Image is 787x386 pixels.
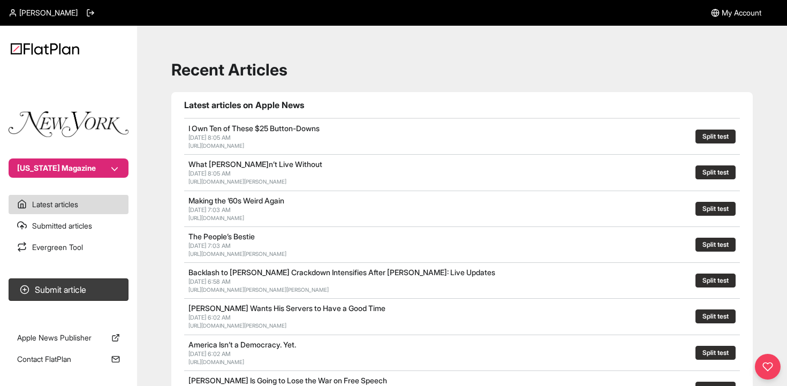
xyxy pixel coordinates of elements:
button: [US_STATE] Magazine [9,158,128,178]
span: [DATE] 6:02 AM [188,350,231,358]
button: Split test [695,346,736,360]
a: [URL][DOMAIN_NAME][PERSON_NAME] [188,251,286,257]
a: America Isn’t a Democracy. Yet. [188,340,296,349]
a: [PERSON_NAME] [9,7,78,18]
a: Submitted articles [9,216,128,236]
a: [URL][DOMAIN_NAME] [188,142,244,149]
button: Split test [695,274,736,287]
img: Logo [11,43,79,55]
h1: Latest articles on Apple News [184,99,740,111]
span: My Account [722,7,761,18]
a: Making the ’60s Weird Again [188,196,284,205]
a: [PERSON_NAME] Is Going to Lose the War on Free Speech [188,376,387,385]
button: Split test [695,130,736,143]
a: Latest articles [9,195,128,214]
span: [DATE] 6:02 AM [188,314,231,321]
a: [URL][DOMAIN_NAME][PERSON_NAME] [188,178,286,185]
a: [URL][DOMAIN_NAME] [188,215,244,221]
a: Backlash to [PERSON_NAME] Crackdown Intensifies After [PERSON_NAME]: Live Updates [188,268,495,277]
a: I Own Ten of These $25 Button-Downs [188,124,320,133]
a: [PERSON_NAME] Wants His Servers to Have a Good Time [188,304,385,313]
span: [PERSON_NAME] [19,7,78,18]
button: Split test [695,309,736,323]
button: Split test [695,202,736,216]
span: [DATE] 6:58 AM [188,278,231,285]
button: Split test [695,165,736,179]
a: Contact FlatPlan [9,350,128,369]
img: Publication Logo [9,111,128,137]
button: Split test [695,238,736,252]
span: [DATE] 7:03 AM [188,206,231,214]
span: [DATE] 7:03 AM [188,242,231,249]
span: [DATE] 8:05 AM [188,170,231,177]
a: [URL][DOMAIN_NAME][PERSON_NAME] [188,322,286,329]
a: What [PERSON_NAME]n’t Live Without [188,160,322,169]
button: Submit article [9,278,128,301]
a: Apple News Publisher [9,328,128,347]
a: [URL][DOMAIN_NAME] [188,359,244,365]
a: [URL][DOMAIN_NAME][PERSON_NAME][PERSON_NAME] [188,286,329,293]
a: Evergreen Tool [9,238,128,257]
span: [DATE] 8:05 AM [188,134,231,141]
h1: Recent Articles [171,60,753,79]
a: The People’s Bestie [188,232,255,241]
